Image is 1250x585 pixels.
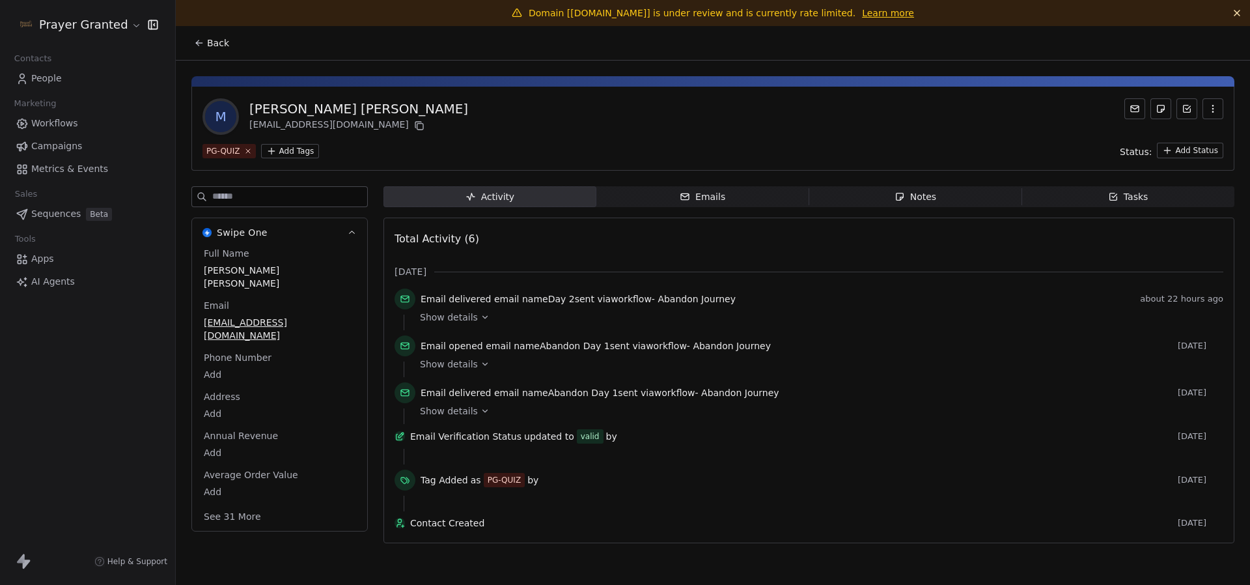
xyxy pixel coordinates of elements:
[192,247,367,531] div: Swipe OneSwipe One
[488,474,521,486] div: PG-QUIZ
[204,485,355,498] span: Add
[201,429,281,442] span: Annual Revenue
[9,229,41,249] span: Tools
[18,17,34,33] img: FB-Logo.png
[201,390,243,403] span: Address
[94,556,167,567] a: Help & Support
[1157,143,1223,158] button: Add Status
[548,388,618,398] span: Abandon Day 1
[1120,145,1152,158] span: Status:
[471,474,481,487] span: as
[205,101,236,132] span: M
[10,203,165,225] a: SequencesBeta
[31,72,62,85] span: People
[693,341,771,351] span: Abandon Journey
[207,36,229,50] span: Back
[16,14,139,36] button: Prayer Granted
[202,228,212,237] img: Swipe One
[39,16,128,33] span: Prayer Granted
[862,7,914,20] a: Learn more
[10,248,165,270] a: Apps
[10,136,165,157] a: Campaigns
[204,316,355,342] span: [EMAIL_ADDRESS][DOMAIN_NAME]
[395,233,479,245] span: Total Activity (6)
[410,430,521,443] span: Email Verification Status
[31,207,81,221] span: Sequences
[261,144,320,158] button: Add Tags
[10,68,165,89] a: People
[10,113,165,134] a: Workflows
[527,474,538,487] span: by
[421,292,736,306] span: email name sent via workflow -
[581,430,600,443] div: valid
[196,505,269,528] button: See 31 More
[1178,431,1223,442] span: [DATE]
[421,341,483,351] span: Email opened
[10,158,165,180] a: Metrics & Events
[410,517,1173,530] span: Contact Created
[421,386,779,399] span: email name sent via workflow -
[420,358,478,371] span: Show details
[701,388,779,398] span: Abandon Journey
[107,556,167,567] span: Help & Support
[201,468,301,481] span: Average Order Value
[249,118,468,134] div: [EMAIL_ADDRESS][DOMAIN_NAME]
[1178,518,1223,528] span: [DATE]
[204,264,355,290] span: [PERSON_NAME] [PERSON_NAME]
[421,339,771,352] span: email name sent via workflow -
[31,162,108,176] span: Metrics & Events
[420,405,478,418] span: Show details
[1178,341,1223,351] span: [DATE]
[201,299,232,312] span: Email
[420,311,478,324] span: Show details
[1178,475,1223,485] span: [DATE]
[201,351,274,364] span: Phone Number
[421,474,468,487] span: Tag Added
[420,358,1214,371] a: Show details
[529,8,855,18] span: Domain [[DOMAIN_NAME]] is under review and is currently rate limited.
[204,446,355,459] span: Add
[606,430,617,443] span: by
[204,407,355,420] span: Add
[86,208,112,221] span: Beta
[31,139,82,153] span: Campaigns
[8,49,57,68] span: Contacts
[201,247,252,260] span: Full Name
[420,311,1214,324] a: Show details
[204,368,355,381] span: Add
[524,430,574,443] span: updated to
[217,226,268,239] span: Swipe One
[206,145,240,157] div: PG-QUIZ
[1140,294,1223,304] span: about 22 hours ago
[658,294,736,304] span: Abandon Journey
[421,388,491,398] span: Email delivered
[1178,388,1223,398] span: [DATE]
[31,117,78,130] span: Workflows
[1108,190,1148,204] div: Tasks
[895,190,936,204] div: Notes
[540,341,610,351] span: Abandon Day 1
[548,294,575,304] span: Day 2
[420,405,1214,418] a: Show details
[10,271,165,292] a: AI Agents
[680,190,725,204] div: Emails
[192,218,367,247] button: Swipe OneSwipe One
[421,294,491,304] span: Email delivered
[8,94,62,113] span: Marketing
[395,265,426,278] span: [DATE]
[31,252,54,266] span: Apps
[9,184,43,204] span: Sales
[186,31,237,55] button: Back
[249,100,468,118] div: [PERSON_NAME] [PERSON_NAME]
[31,275,75,289] span: AI Agents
